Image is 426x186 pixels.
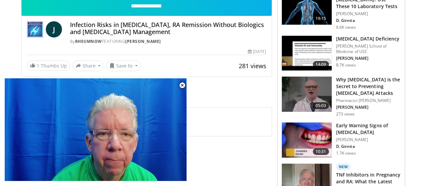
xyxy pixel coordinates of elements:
p: Pharmacist [PERSON_NAME] [336,98,401,103]
a: 10:31 Early Warning Signs of [MEDICAL_DATA] [PERSON_NAME] D. Girnita 1.7K views [282,122,401,158]
img: 3eaf4867-d3a7-44d0-95fa-442df72f618f.150x105_q85_crop-smart_upscale.jpg [282,123,332,158]
span: 281 views [239,62,266,70]
h3: Why [MEDICAL_DATA] is the Secret to Preventing [MEDICAL_DATA] Attacks [336,76,401,97]
div: [DATE] [248,49,266,55]
span: 05:03 [313,102,329,109]
button: Close [175,78,189,92]
p: [PERSON_NAME] [336,56,401,61]
p: 8.7K views [336,62,356,68]
a: 05:03 Why [MEDICAL_DATA] is the Secret to Preventing [MEDICAL_DATA] Attacks Pharmacist [PERSON_NA... [282,76,401,117]
p: [PERSON_NAME] [336,11,401,17]
p: 273 views [336,111,355,117]
img: RheumNow [27,21,43,37]
img: fca3ca78-03ee-44d9-aee4-02e6f15d297e.150x105_q85_crop-smart_upscale.jpg [282,36,332,71]
img: 692ee14f-8807-4191-afa0-eef48d261649.150x105_q85_crop-smart_upscale.jpg [282,77,332,112]
a: [PERSON_NAME] [125,38,161,44]
p: 1.7K views [336,151,356,156]
div: By FEATURING [70,38,266,45]
button: Share [73,60,104,71]
p: 6.6K views [336,25,356,30]
span: 14:09 [313,61,329,68]
a: RheumNow [75,38,102,44]
span: 19:15 [313,15,329,22]
span: 10:31 [313,148,329,155]
h4: Infection Risks in [MEDICAL_DATA], RA Remission Without Biologics and [MEDICAL_DATA] Management [70,21,266,36]
button: Save to [106,60,141,71]
p: [PERSON_NAME] [336,105,401,110]
h3: [MEDICAL_DATA] Deficiency [336,35,401,42]
p: D. Girnita [336,144,401,149]
a: J [46,21,62,37]
h3: Early Warning Signs of [MEDICAL_DATA] [336,122,401,136]
p: [PERSON_NAME] School of Medicine of USC [336,44,401,54]
p: [PERSON_NAME] [336,137,401,142]
span: 1 [37,62,39,69]
p: D. Girnita [336,18,401,23]
a: 1 Thumbs Up [27,60,70,71]
video-js: Video Player [5,78,187,181]
a: 14:09 [MEDICAL_DATA] Deficiency [PERSON_NAME] School of Medicine of USC [PERSON_NAME] 8.7K views [282,35,401,71]
p: New [336,163,351,170]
